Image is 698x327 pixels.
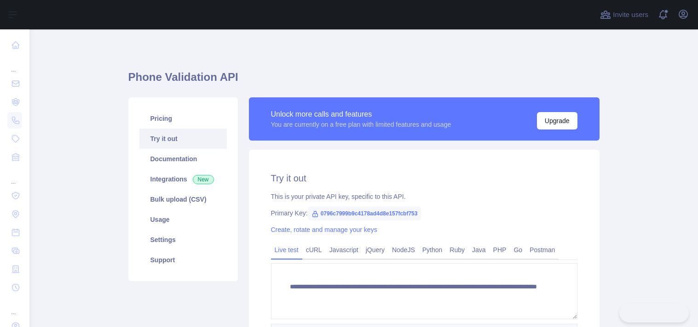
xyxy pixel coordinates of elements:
a: jQuery [362,242,388,257]
a: Postman [526,242,559,257]
div: ... [7,167,22,186]
div: ... [7,298,22,316]
span: 0796c7999b9c4178ad4d8e157fcbf753 [308,207,421,220]
a: NodeJS [388,242,419,257]
a: Python [419,242,446,257]
div: ... [7,55,22,73]
a: Bulk upload (CSV) [139,189,227,209]
a: PHP [490,242,510,257]
a: Settings [139,230,227,250]
h2: Try it out [271,172,577,185]
div: This is your private API key, specific to this API. [271,192,577,201]
span: New [193,175,214,184]
a: Ruby [446,242,468,257]
iframe: Toggle Customer Support [619,303,689,322]
a: Javascript [326,242,362,257]
div: You are currently on a free plan with limited features and usage [271,120,451,129]
div: Unlock more calls and features [271,109,451,120]
div: Primary Key: [271,209,577,218]
a: Java [468,242,490,257]
a: Support [139,250,227,270]
a: Create, rotate and manage your keys [271,226,377,233]
a: Pricing [139,108,227,129]
a: Live test [271,242,302,257]
a: Try it out [139,129,227,149]
button: Upgrade [537,112,577,130]
button: Invite users [598,7,650,22]
a: cURL [302,242,326,257]
a: Integrations New [139,169,227,189]
a: Documentation [139,149,227,169]
h1: Phone Validation API [128,70,600,92]
a: Go [510,242,526,257]
a: Usage [139,209,227,230]
span: Invite users [613,10,648,20]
